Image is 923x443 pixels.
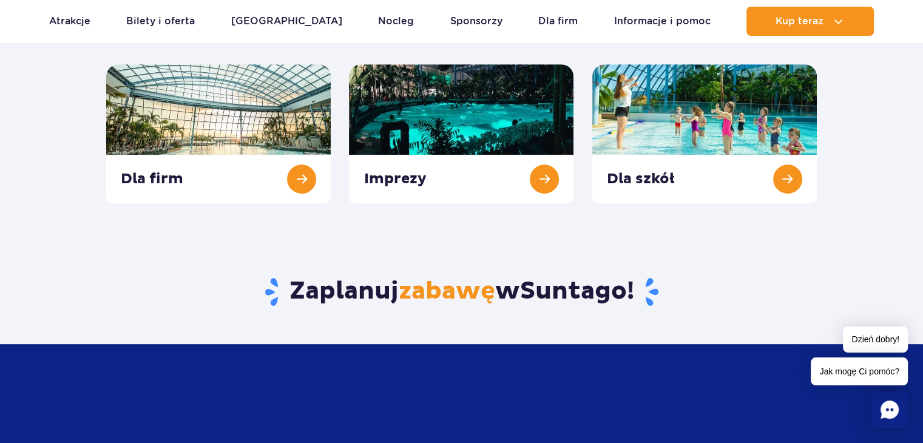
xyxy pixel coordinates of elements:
a: Sponsorzy [450,7,502,36]
a: Atrakcje [49,7,90,36]
span: Kup teraz [776,16,823,27]
a: Dla firm [538,7,578,36]
a: Nocleg [378,7,414,36]
button: Kup teraz [746,7,874,36]
div: Chat [871,391,908,428]
a: Informacje i pomoc [614,7,711,36]
span: Suntago [520,276,627,306]
h3: Zaplanuj w ! [106,276,817,308]
span: zabawę [399,276,495,306]
a: Bilety i oferta [126,7,195,36]
span: Dzień dobry! [843,326,908,353]
a: [GEOGRAPHIC_DATA] [231,7,342,36]
span: Jak mogę Ci pomóc? [811,357,908,385]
